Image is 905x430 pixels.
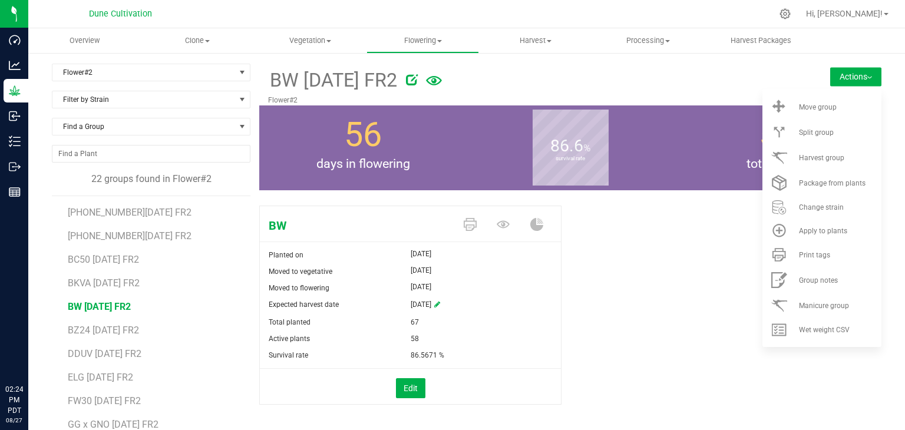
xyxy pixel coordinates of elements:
span: Expected harvest date [269,300,339,309]
a: Flowering [366,28,479,53]
span: Apply to plants [799,227,847,235]
div: Manage settings [778,8,792,19]
span: select [235,64,250,81]
a: Harvest [479,28,592,53]
span: total plants [674,155,881,174]
inline-svg: Dashboard [9,34,21,46]
inline-svg: Inbound [9,110,21,122]
span: BW [260,217,455,234]
span: [DATE] [411,280,431,294]
span: 58 [411,330,419,347]
p: 02:24 PM PDT [5,384,23,416]
p: Flower#2 [268,95,769,105]
input: NO DATA FOUND [52,145,250,162]
span: [DATE] [411,263,431,277]
span: 67 [411,314,419,330]
span: DDUV [DATE] FR2 [68,348,141,359]
p: 08/27 [5,416,23,425]
span: Harvest group [799,154,844,162]
span: Planted on [269,251,303,259]
a: Processing [592,28,705,53]
span: BC50 [DATE] FR2 [68,254,139,265]
span: Moved to vegetative [269,267,332,276]
span: days in flowering [259,155,467,174]
span: Vegetation [255,35,366,46]
group-info-box: Survival rate [475,105,665,190]
span: [DATE] [411,247,431,261]
div: 22 groups found in Flower#2 [52,172,250,186]
span: Processing [593,35,704,46]
span: FW30 [DATE] FR2 [68,395,141,406]
span: Split group [799,128,834,137]
span: Harvest [480,35,591,46]
span: Find a Group [52,118,235,135]
a: Clone [141,28,253,53]
button: Edit [396,378,425,398]
group-info-box: Days in flowering [268,105,458,190]
a: Harvest Packages [705,28,817,53]
span: Change strain [799,203,844,211]
group-info-box: Total number of plants [683,105,873,190]
span: Filter by Strain [52,91,235,108]
span: Manicure group [799,302,849,310]
span: [DATE] [411,296,431,314]
button: Actions [830,67,881,86]
a: Vegetation [254,28,366,53]
span: Moved to flowering [269,284,329,292]
span: 56 [344,115,382,154]
span: BZ24 [DATE] FR2 [68,325,139,336]
span: Flower#2 [52,64,235,81]
span: BKVA [DATE] FR2 [68,277,140,289]
span: BW [DATE] FR2 [68,301,131,312]
span: Clone [141,35,253,46]
iframe: Resource center [12,336,47,371]
span: Dune Cultivation [89,9,152,19]
span: GG x GNO [DATE] FR2 [68,419,158,430]
a: Overview [28,28,141,53]
span: Move group [799,103,837,111]
span: ELG [DATE] FR2 [68,372,133,383]
span: Hi, [PERSON_NAME]! [806,9,883,18]
span: BW [DATE] FR2 [268,66,397,95]
span: Survival rate [269,351,308,359]
span: [PHONE_NUMBER][DATE] FR2 [68,230,191,242]
span: Group notes [799,276,838,285]
span: Flowering [367,35,478,46]
span: Harvest Packages [715,35,807,46]
span: 58 [759,115,797,154]
span: Active plants [269,335,310,343]
inline-svg: Analytics [9,59,21,71]
inline-svg: Inventory [9,135,21,147]
span: Package from plants [799,179,866,187]
span: Wet weight CSV [799,326,850,334]
span: Total planted [269,318,311,326]
inline-svg: Grow [9,85,21,97]
inline-svg: Outbound [9,161,21,173]
b: survival rate [533,106,609,211]
span: Print tags [799,251,830,259]
inline-svg: Reports [9,186,21,198]
span: [PHONE_NUMBER][DATE] FR2 [68,207,191,218]
span: Overview [54,35,115,46]
span: 86.5671 % [411,347,444,363]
